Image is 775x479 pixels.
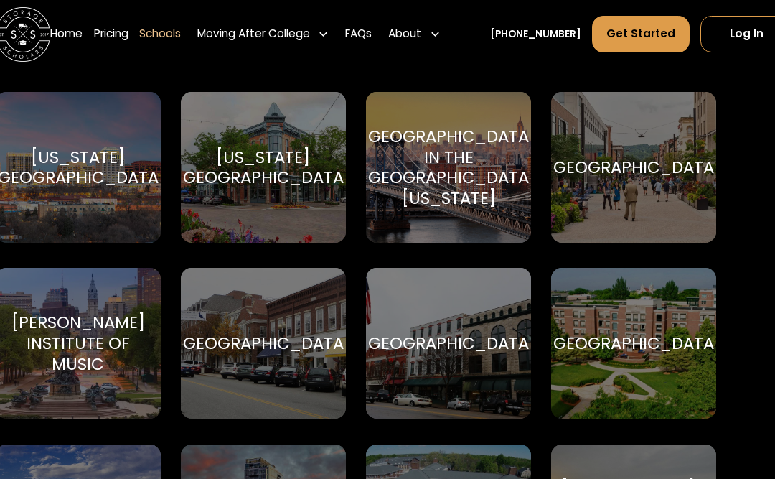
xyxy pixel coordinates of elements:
a: Go to selected school [551,92,716,243]
div: [PERSON_NAME] Institute of Music [11,312,145,374]
a: Schools [139,15,181,53]
a: Get Started [592,16,690,53]
div: About [383,15,446,53]
div: Moving After College [192,15,334,53]
div: [GEOGRAPHIC_DATA] [361,333,536,354]
div: [GEOGRAPHIC_DATA] [546,157,721,178]
a: Go to selected school [366,92,530,243]
a: Go to selected school [181,92,346,243]
div: [GEOGRAPHIC_DATA] [546,333,721,354]
a: [PHONE_NUMBER] [490,27,581,42]
div: [US_STATE][GEOGRAPHIC_DATA] [176,147,351,188]
a: FAQs [345,15,372,53]
a: Go to selected school [366,268,530,419]
div: [GEOGRAPHIC_DATA] [176,333,351,354]
div: [GEOGRAPHIC_DATA] in the [GEOGRAPHIC_DATA][US_STATE] [361,126,536,208]
a: Go to selected school [181,268,346,419]
div: Moving After College [197,26,310,42]
a: Home [50,15,83,53]
div: About [388,26,421,42]
a: Pricing [94,15,128,53]
a: Go to selected school [551,268,716,419]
